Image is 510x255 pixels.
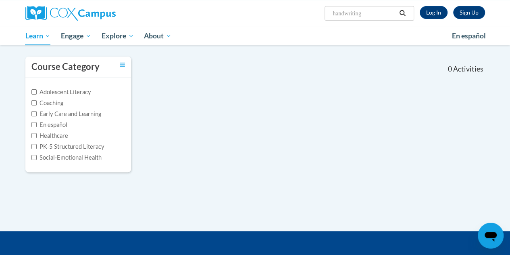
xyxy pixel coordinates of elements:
a: En español [447,27,491,44]
span: En español [452,32,486,40]
a: Engage [56,27,96,45]
input: Checkbox for Options [31,133,37,138]
a: About [139,27,177,45]
span: 0 [448,65,452,74]
a: Cox Campus [25,6,171,21]
label: En español [31,120,67,129]
button: Search [396,8,408,18]
input: Checkbox for Options [31,122,37,127]
span: Activities [453,65,483,74]
span: Explore [102,31,134,41]
label: Early Care and Learning [31,110,101,118]
input: Checkbox for Options [31,111,37,116]
iframe: Button to launch messaging window [478,223,504,249]
a: Register [453,6,485,19]
span: About [144,31,171,41]
span: Engage [61,31,91,41]
div: Main menu [19,27,491,45]
input: Checkbox for Options [31,100,37,105]
a: Learn [20,27,56,45]
label: PK-5 Structured Literacy [31,142,104,151]
label: Social-Emotional Health [31,153,102,162]
span: Learn [25,31,50,41]
a: Explore [96,27,139,45]
input: Checkbox for Options [31,155,37,160]
label: Coaching [31,99,63,107]
a: Log In [420,6,448,19]
a: Toggle collapse [120,61,125,70]
input: Checkbox for Options [31,89,37,95]
h3: Course Category [31,61,100,73]
label: Healthcare [31,131,68,140]
label: Adolescent Literacy [31,88,91,97]
input: Search Courses [332,8,396,18]
img: Cox Campus [25,6,116,21]
input: Checkbox for Options [31,144,37,149]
